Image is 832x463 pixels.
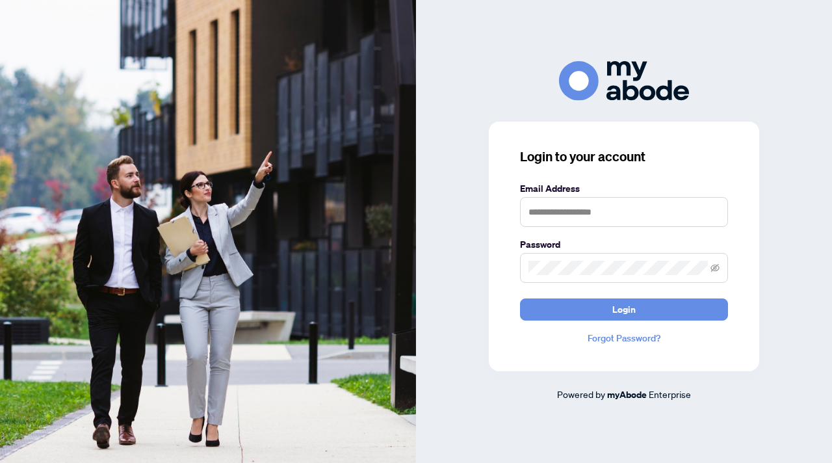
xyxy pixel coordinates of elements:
img: ma-logo [559,61,689,101]
span: Enterprise [649,388,691,400]
a: Forgot Password? [520,331,728,345]
label: Email Address [520,181,728,196]
button: Login [520,298,728,321]
label: Password [520,237,728,252]
h3: Login to your account [520,148,728,166]
span: Powered by [557,388,605,400]
span: eye-invisible [710,263,720,272]
span: Login [612,299,636,320]
a: myAbode [607,388,647,402]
